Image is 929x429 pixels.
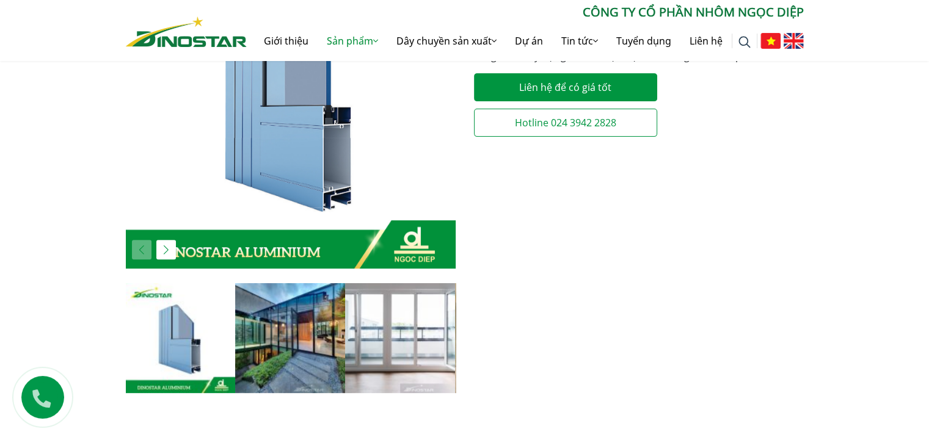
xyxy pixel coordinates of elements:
img: Nhôm Dinostar [126,16,247,47]
a: Liên hệ để có giá tốt [474,73,657,101]
a: Dây chuyền sản xuất [387,21,506,60]
a: Hotline 024 3942 2828 [474,109,657,137]
img: cua-di-mo-quay-3-150x150.jpg [455,283,565,393]
img: istockphoto_1281114560-resize-150x150.jpg [345,283,455,393]
img: search [738,36,751,48]
a: Liên hệ [680,21,732,60]
a: Dự án [506,21,552,60]
a: Tuyển dụng [607,21,680,60]
a: Giới thiệu [255,21,318,60]
img: Cua-di-mo-quay-150x150.jpg [235,283,345,393]
a: Sản phẩm [318,21,387,60]
p: CÔNG TY CỔ PHẦN NHÔM NGỌC DIỆP [247,3,804,21]
a: Tin tức [552,21,607,60]
img: English [784,33,804,49]
img: Tiếng Việt [760,33,781,49]
img: 1-3-150x150.jpg [126,283,236,393]
div: Next slide [156,240,176,259]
